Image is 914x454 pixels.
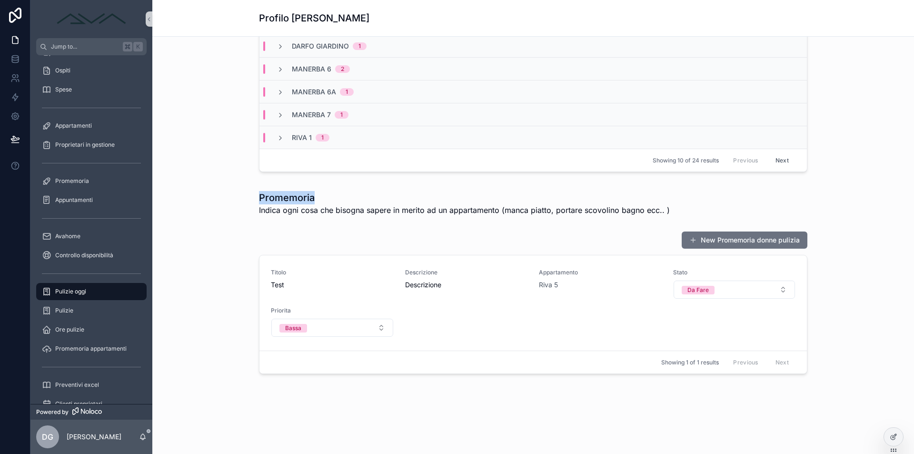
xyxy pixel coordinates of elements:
a: Promemoria appartamenti [36,340,147,357]
a: TitoloTestDescrizioneDescrizioneAppartamentoRiva 5StatoSelect ButtonPrioritaSelect Button [259,255,807,351]
a: Controllo disponibilità [36,247,147,264]
span: Pulizie oggi [55,288,86,295]
span: Showing 1 of 1 results [661,359,719,366]
span: Jump to... [51,43,119,50]
a: Avahome [36,228,147,245]
div: Bassa [285,324,301,333]
h1: Promemoria [259,191,670,204]
a: Appartamenti [36,117,147,134]
span: Priorita [271,307,394,314]
span: DG [42,431,53,443]
span: Titolo [271,269,394,276]
p: [PERSON_NAME] [67,432,121,442]
span: Appartamenti [55,122,92,130]
a: Spese [36,81,147,98]
div: 2 [341,65,344,73]
button: New Promemoria donne pulizia [682,232,807,249]
div: 1 [340,111,343,119]
div: 1 [358,42,361,50]
div: 1 [346,88,348,96]
span: Manerba 6A [292,87,336,97]
img: App logo [53,11,129,27]
div: scrollable content [30,55,152,404]
a: Pulizie oggi [36,283,147,300]
span: Indica ogni cosa che bisogna sapere in merito ad un appartamento (manca piatto, portare scovolino... [259,204,670,216]
span: Powered by [36,408,69,416]
span: Stato [673,269,796,276]
span: Clienti proprietari [55,400,102,408]
span: Test [271,280,394,290]
button: Jump to...K [36,38,147,55]
button: Select Button [674,281,795,299]
a: Appuntamenti [36,192,147,209]
span: Ospiti [55,67,70,74]
span: Promemoria appartamenti [55,345,127,353]
span: Avahome [55,232,80,240]
span: Manerba 7 [292,110,331,120]
a: Promemoria [36,172,147,190]
span: K [134,43,142,50]
div: 1 [321,134,324,141]
a: Clienti proprietari [36,395,147,413]
a: Preventivi excel [36,376,147,393]
a: Pulizie [36,302,147,319]
h1: Profilo [PERSON_NAME] [259,11,369,25]
a: Ospiti [36,62,147,79]
button: Next [769,153,795,168]
span: Showing 10 of 24 results [653,157,719,164]
span: Darfo giardino [292,41,349,51]
div: Da Fare [687,286,709,294]
button: Select Button [271,319,393,337]
a: Ore pulizie [36,321,147,338]
a: Powered by [30,404,152,420]
span: Preventivi excel [55,381,99,389]
span: Appuntamenti [55,196,93,204]
span: Descrizione [405,269,528,276]
span: Appartamento [539,269,662,276]
span: Spese [55,86,72,93]
span: Descrizione [405,280,528,290]
a: Riva 5 [539,280,558,290]
span: Promemoria [55,177,89,185]
a: Proprietari in gestione [36,136,147,153]
span: Ore pulizie [55,326,84,333]
span: Proprietari in gestione [55,141,115,149]
span: Controllo disponibilità [55,252,113,259]
span: Pulizie [55,307,73,314]
span: Riva 1 [292,133,312,142]
span: Manerba 6 [292,64,331,74]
